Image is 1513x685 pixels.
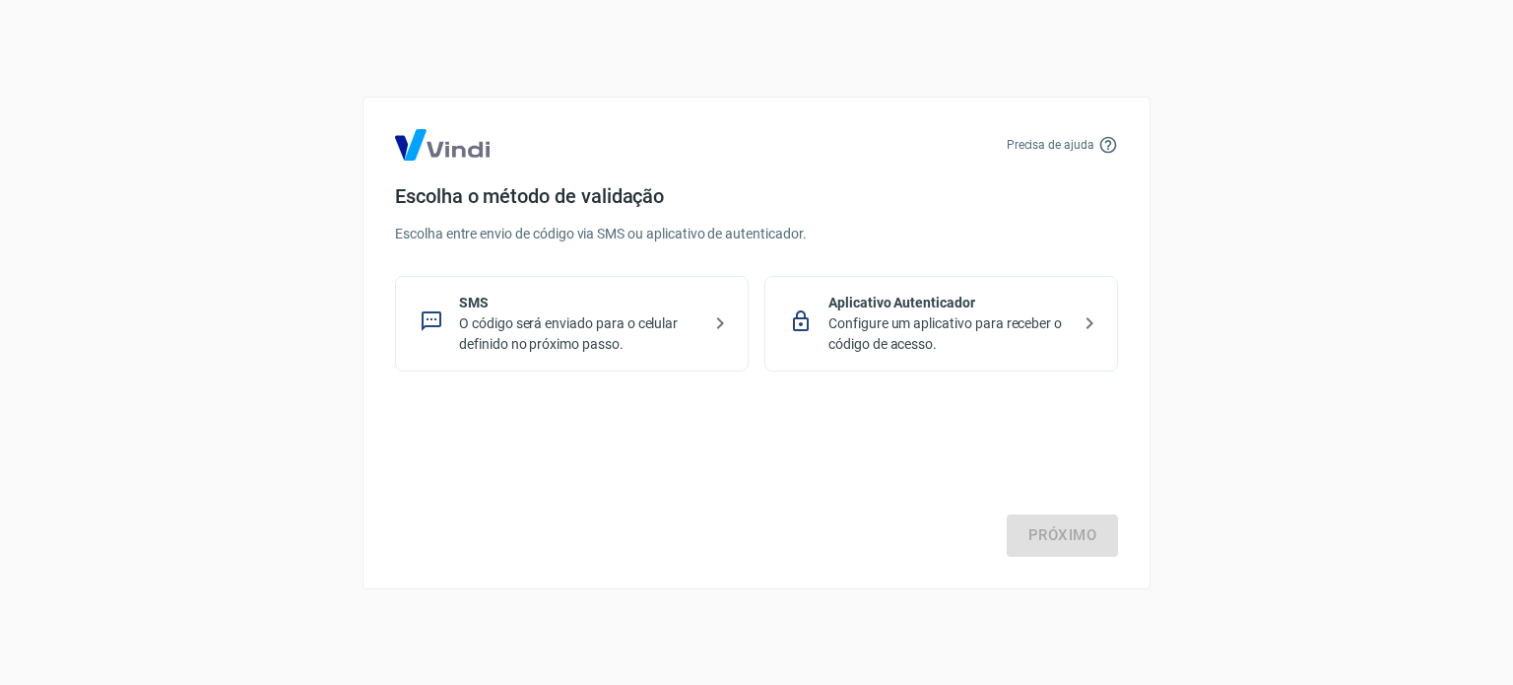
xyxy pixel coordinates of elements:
p: Precisa de ajuda [1007,136,1094,154]
p: SMS [459,293,700,313]
img: Logo Vind [395,129,490,161]
p: Configure um aplicativo para receber o código de acesso. [828,313,1070,355]
p: Escolha entre envio de código via SMS ou aplicativo de autenticador. [395,224,1118,244]
h4: Escolha o método de validação [395,184,1118,208]
div: Aplicativo AutenticadorConfigure um aplicativo para receber o código de acesso. [764,276,1118,372]
p: Aplicativo Autenticador [828,293,1070,313]
p: O código será enviado para o celular definido no próximo passo. [459,313,700,355]
div: SMSO código será enviado para o celular definido no próximo passo. [395,276,749,372]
